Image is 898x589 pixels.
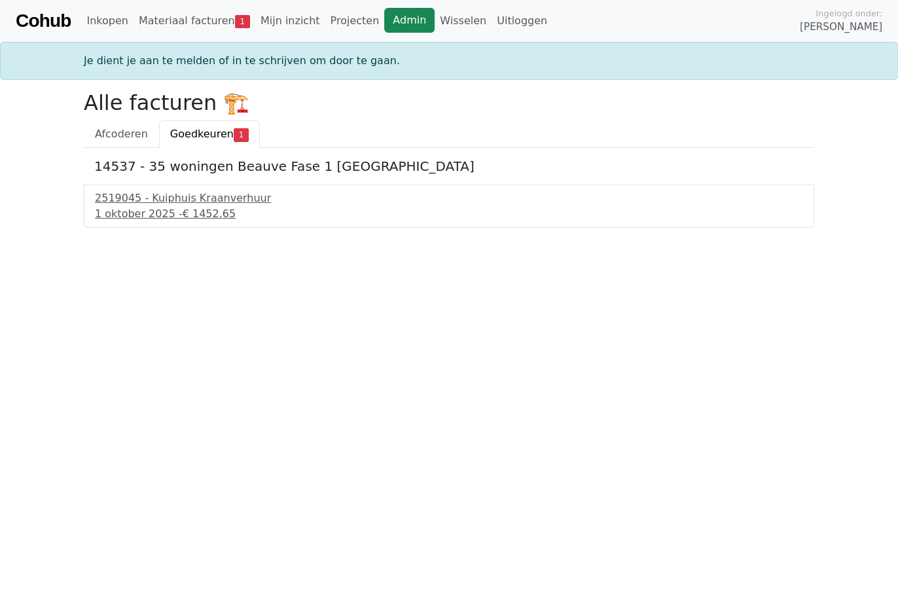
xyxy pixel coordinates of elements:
[95,190,803,222] a: 2519045 - Kuiphuis Kraanverhuur1 oktober 2025 -€ 1452.65
[16,5,71,37] a: Cohub
[183,207,236,220] span: € 1452.65
[800,20,882,35] span: [PERSON_NAME]
[159,120,260,148] a: Goedkeuren1
[76,53,822,69] div: Je dient je aan te melden of in te schrijven om door te gaan.
[255,8,325,34] a: Mijn inzicht
[84,120,159,148] a: Afcoderen
[325,8,384,34] a: Projecten
[95,128,148,140] span: Afcoderen
[234,128,249,141] span: 1
[170,128,234,140] span: Goedkeuren
[134,8,255,34] a: Materiaal facturen1
[435,8,492,34] a: Wisselen
[84,90,814,115] h2: Alle facturen 🏗️
[81,8,133,34] a: Inkopen
[492,8,552,34] a: Uitloggen
[235,15,250,28] span: 1
[95,190,803,206] div: 2519045 - Kuiphuis Kraanverhuur
[384,8,435,33] a: Admin
[95,206,803,222] div: 1 oktober 2025 -
[94,158,804,174] h5: 14537 - 35 woningen Beauve Fase 1 [GEOGRAPHIC_DATA]
[816,7,882,20] span: Ingelogd onder:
